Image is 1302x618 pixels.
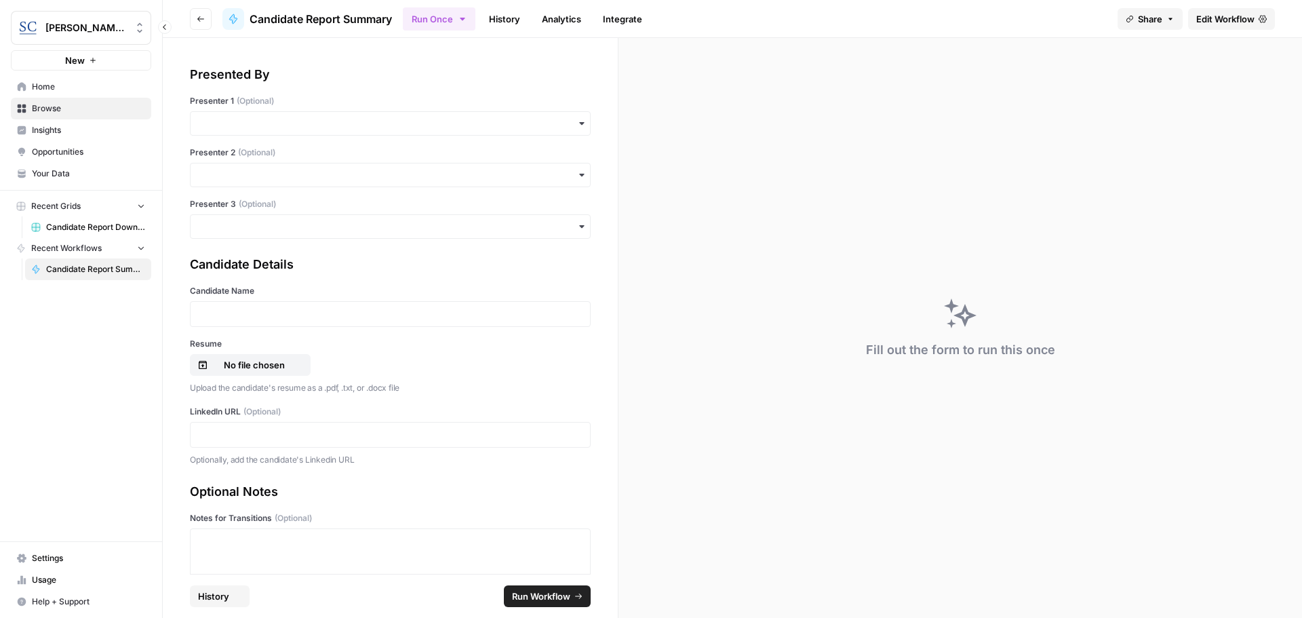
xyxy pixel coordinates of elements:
[190,354,311,376] button: No file chosen
[866,341,1055,360] div: Fill out the form to run this once
[32,168,145,180] span: Your Data
[32,574,145,586] span: Usage
[190,482,591,501] div: Optional Notes
[11,50,151,71] button: New
[243,406,281,418] span: (Optional)
[16,16,40,40] img: Stanton Chase LA Logo
[190,285,591,297] label: Candidate Name
[481,8,528,30] a: History
[46,221,145,233] span: Candidate Report Download Sheet
[31,200,81,212] span: Recent Grids
[190,95,591,107] label: Presenter 1
[595,8,650,30] a: Integrate
[11,591,151,613] button: Help + Support
[190,65,591,84] div: Presented By
[237,95,274,107] span: (Optional)
[11,98,151,119] a: Browse
[11,141,151,163] a: Opportunities
[1118,8,1183,30] button: Share
[11,547,151,569] a: Settings
[31,242,102,254] span: Recent Workflows
[32,81,145,93] span: Home
[32,146,145,158] span: Opportunities
[11,238,151,258] button: Recent Workflows
[46,263,145,275] span: Candidate Report Summary
[190,585,250,607] button: History
[190,381,591,395] p: Upload the candidate's resume as a .pdf, .txt, or .docx file
[11,196,151,216] button: Recent Grids
[11,119,151,141] a: Insights
[65,54,85,67] span: New
[504,585,591,607] button: Run Workflow
[403,7,475,31] button: Run Once
[11,163,151,185] a: Your Data
[11,76,151,98] a: Home
[239,198,276,210] span: (Optional)
[198,590,229,603] span: History
[512,590,570,603] span: Run Workflow
[32,596,145,608] span: Help + Support
[1188,8,1275,30] a: Edit Workflow
[190,338,591,350] label: Resume
[25,216,151,238] a: Candidate Report Download Sheet
[45,21,127,35] span: [PERSON_NAME] LA
[190,198,591,210] label: Presenter 3
[275,512,312,524] span: (Optional)
[1196,12,1255,26] span: Edit Workflow
[11,569,151,591] a: Usage
[25,258,151,280] a: Candidate Report Summary
[190,453,591,467] p: Optionally, add the candidate's Linkedin URL
[211,358,298,372] p: No file chosen
[1138,12,1162,26] span: Share
[190,512,591,524] label: Notes for Transitions
[190,255,591,274] div: Candidate Details
[238,147,275,159] span: (Optional)
[534,8,589,30] a: Analytics
[32,102,145,115] span: Browse
[32,124,145,136] span: Insights
[32,552,145,564] span: Settings
[222,8,392,30] a: Candidate Report Summary
[11,11,151,45] button: Workspace: Stanton Chase LA
[190,147,591,159] label: Presenter 2
[250,11,392,27] span: Candidate Report Summary
[190,406,591,418] label: LinkedIn URL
